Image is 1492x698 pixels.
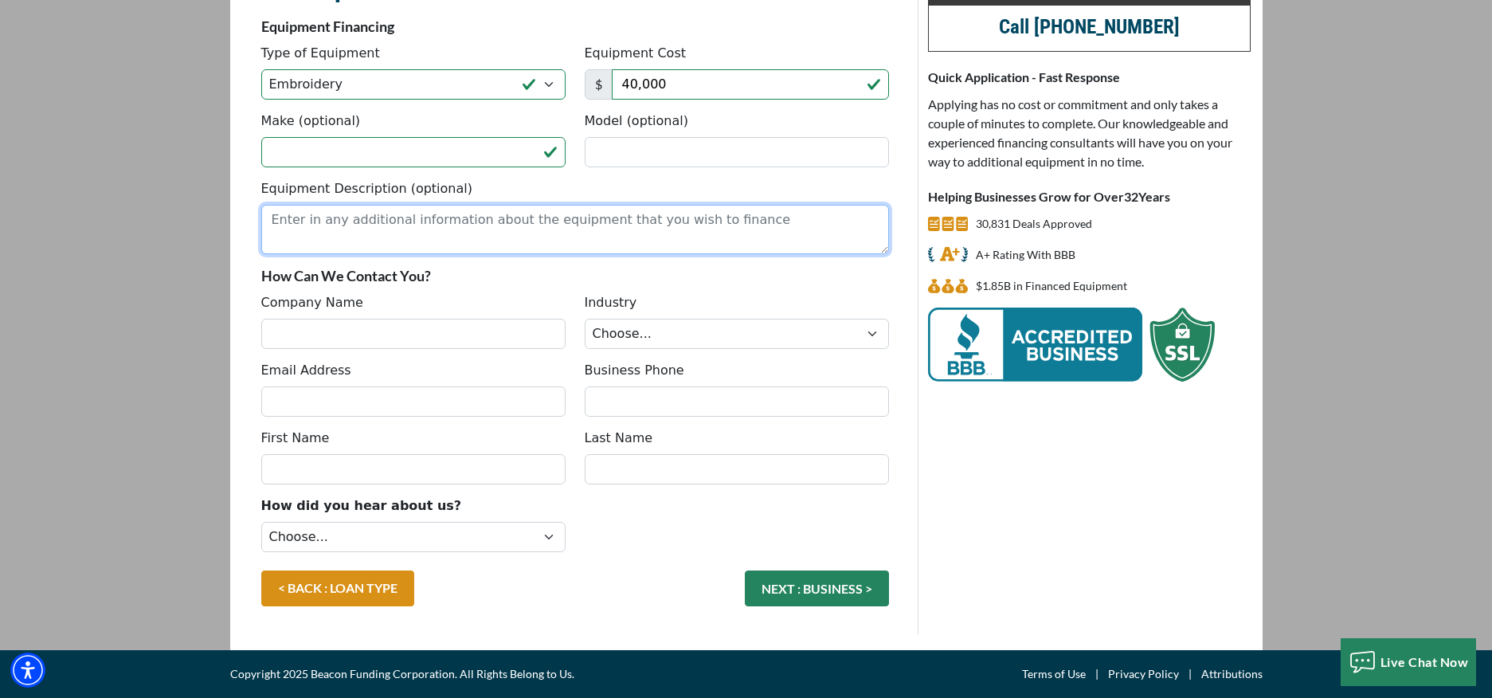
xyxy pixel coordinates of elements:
[261,17,889,36] p: Equipment Financing
[928,95,1251,171] p: Applying has no cost or commitment and only takes a couple of minutes to complete. Our knowledgea...
[261,179,472,198] label: Equipment Description (optional)
[1341,638,1477,686] button: Live Chat Now
[261,429,330,448] label: First Name
[585,112,688,131] label: Model (optional)
[976,245,1075,265] p: A+ Rating With BBB
[976,276,1127,296] p: $1,848,637,807 in Financed Equipment
[261,496,462,516] label: How did you hear about us?
[261,112,361,131] label: Make (optional)
[976,214,1092,233] p: 30,831 Deals Approved
[585,44,687,63] label: Equipment Cost
[1179,665,1201,684] span: |
[1201,665,1263,684] a: Attributions
[928,187,1251,206] p: Helping Businesses Grow for Over Years
[585,69,613,100] span: $
[745,571,889,606] button: NEXT : BUSINESS >
[261,266,889,285] p: How Can We Contact You?
[585,429,653,448] label: Last Name
[10,653,45,688] div: Accessibility Menu
[928,68,1251,87] p: Quick Application - Fast Response
[928,308,1215,382] img: BBB Acredited Business and SSL Protection
[1108,665,1179,684] a: Privacy Policy
[261,44,380,63] label: Type of Equipment
[261,361,351,380] label: Email Address
[230,665,574,684] span: Copyright 2025 Beacon Funding Corporation. All Rights Belong to Us.
[585,361,684,380] label: Business Phone
[585,293,637,312] label: Industry
[585,496,827,559] iframe: reCAPTCHA
[1380,654,1469,669] span: Live Chat Now
[999,15,1180,38] a: call (847) 232-7803
[261,571,414,606] a: < BACK : LOAN TYPE
[1022,665,1086,684] a: Terms of Use
[261,293,363,312] label: Company Name
[1124,189,1138,204] span: 32
[1086,665,1108,684] span: |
